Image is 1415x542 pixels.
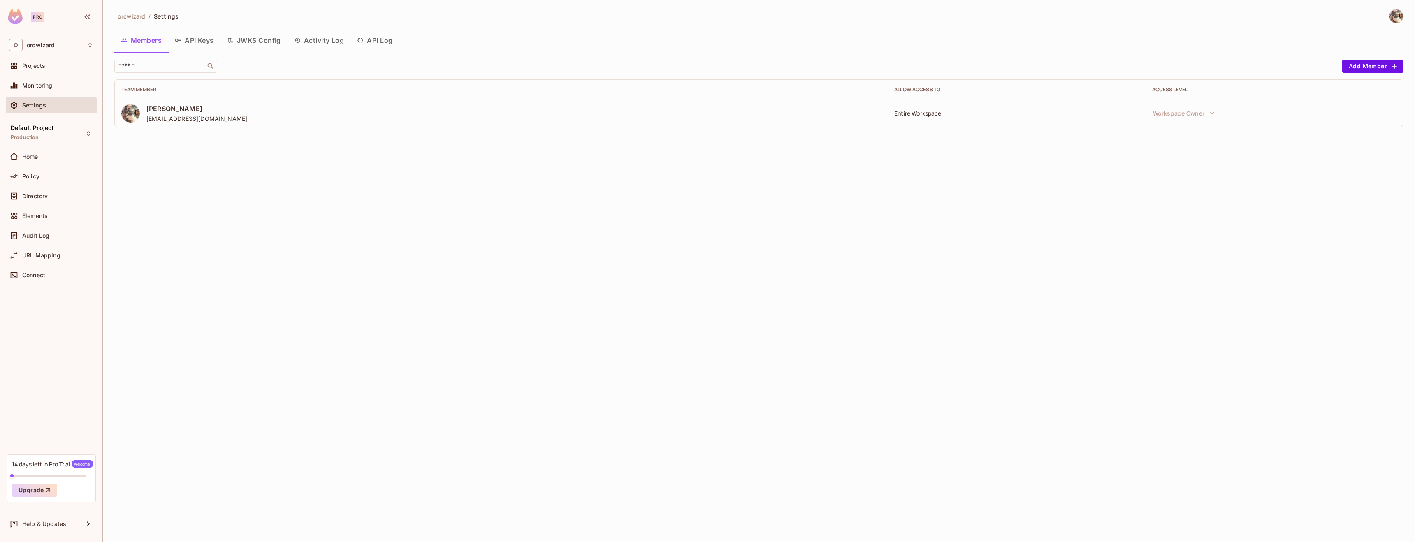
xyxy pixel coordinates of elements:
span: Default Project [11,125,53,131]
button: Members [114,30,168,51]
span: Audit Log [22,232,49,239]
div: Entire Workspace [894,109,1139,117]
span: Settings [154,12,179,20]
span: Help & Updates [22,521,66,527]
div: Pro [31,12,44,22]
div: Team Member [121,86,881,93]
div: Allow Access to [894,86,1139,93]
span: Policy [22,173,39,180]
button: Upgrade [12,484,57,497]
span: [PERSON_NAME] [146,104,247,113]
span: Directory [22,193,48,199]
div: 14 days left in Pro Trial [12,460,93,468]
button: Workspace Owner [1149,105,1219,121]
button: API Keys [168,30,220,51]
img: ACg8ocKjzINWBJa-9eiekK7MeAb4u1jSm_29Ks1-taMiSlUH74JZh9BK2w=s96-c [121,104,140,123]
li: / [148,12,151,20]
span: Production [11,134,39,141]
span: orcwizard [118,12,145,20]
button: Activity Log [288,30,351,51]
img: Yuxi Hou [1389,9,1403,23]
button: Add Member [1342,60,1403,73]
span: Workspace: orcwizard [27,42,55,49]
span: Welcome! [72,460,93,468]
span: [EMAIL_ADDRESS][DOMAIN_NAME] [146,115,247,123]
button: JWKS Config [220,30,288,51]
span: Elements [22,213,48,219]
span: Home [22,153,38,160]
span: Monitoring [22,82,53,89]
span: Settings [22,102,46,109]
img: SReyMgAAAABJRU5ErkJggg== [8,9,23,24]
span: Projects [22,63,45,69]
span: URL Mapping [22,252,60,259]
button: API Log [350,30,399,51]
div: Access Level [1152,86,1396,93]
span: Connect [22,272,45,278]
span: O [9,39,23,51]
